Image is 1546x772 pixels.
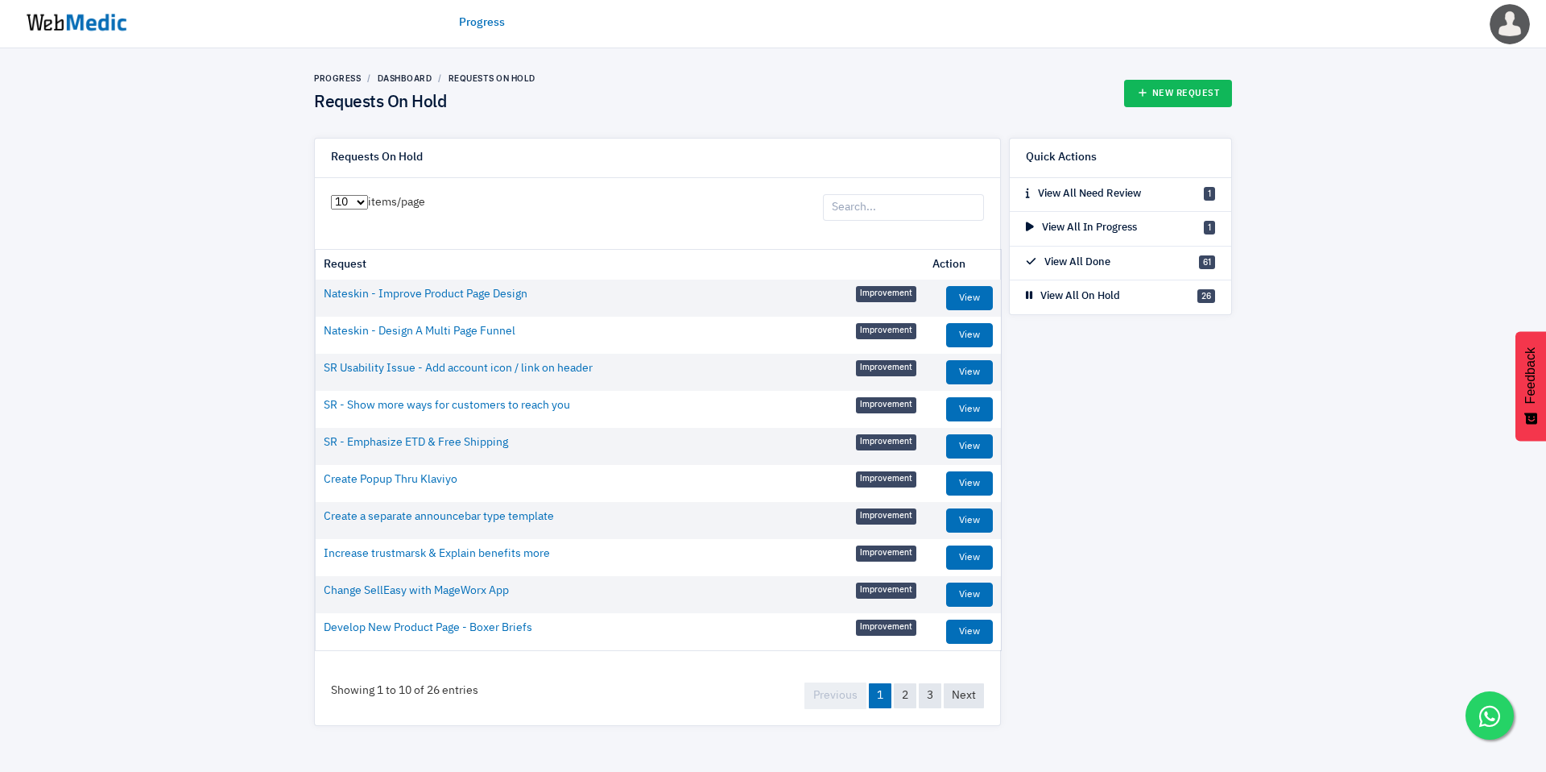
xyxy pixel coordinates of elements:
[324,471,457,488] a: Create Popup Thru Klaviyo
[919,683,941,708] a: 3
[324,620,532,637] a: Develop New Product Page - Boxer Briefs
[944,683,984,708] a: Next
[894,683,916,708] a: 2
[1515,331,1546,441] button: Feedback - Show survey
[1026,255,1110,271] p: View All Done
[946,360,993,384] a: View
[324,546,550,562] a: Increase trustmarsk & Explain benefits more
[1197,289,1215,303] span: 26
[1026,186,1141,202] p: View All Need Review
[324,583,509,600] a: Change SellEasy with MageWorx App
[946,583,993,607] a: View
[314,73,535,85] nav: breadcrumb
[314,73,361,83] a: Progress
[324,508,554,525] a: Create a separate announcebar type template
[324,323,515,340] a: Nateskin - Design A Multi Page Funnel
[331,151,423,165] h6: Requests On Hold
[1026,151,1097,165] h6: Quick Actions
[324,360,593,377] a: SR Usability Issue - Add account icon / link on header
[1523,347,1538,404] span: Feedback
[946,620,993,644] a: View
[856,620,916,636] span: Improvement
[823,194,984,222] input: Search...
[1199,255,1215,269] span: 61
[324,286,527,303] a: Nateskin - Improve Product Page Design
[316,250,924,280] th: Request
[856,360,916,376] span: Improvement
[869,683,891,708] a: 1
[946,286,993,310] a: View
[946,546,993,570] a: View
[856,583,916,599] span: Improvement
[324,397,570,414] a: SR - Show more ways for customers to reach you
[378,73,432,83] a: Dashboard
[856,508,916,525] span: Improvement
[1204,187,1215,201] span: 1
[856,471,916,488] span: Improvement
[1026,288,1120,305] p: View All On Hold
[856,546,916,562] span: Improvement
[924,250,1001,280] th: Action
[315,666,494,716] div: Showing 1 to 10 of 26 entries
[804,683,866,709] a: Previous
[331,195,368,210] select: items/page
[1204,221,1215,235] span: 1
[946,323,993,347] a: View
[856,397,916,413] span: Improvement
[449,73,535,83] a: Requests On Hold
[856,286,916,302] span: Improvement
[314,93,535,114] h4: Requests On Hold
[946,397,993,421] a: View
[856,323,916,339] span: Improvement
[1026,220,1137,236] p: View All In Progress
[856,434,916,450] span: Improvement
[946,508,993,533] a: View
[459,15,505,31] a: Progress
[946,434,993,459] a: View
[324,434,508,451] a: SR - Emphasize ETD & Free Shipping
[331,194,425,211] label: items/page
[946,471,993,496] a: View
[1124,80,1233,107] a: New Request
